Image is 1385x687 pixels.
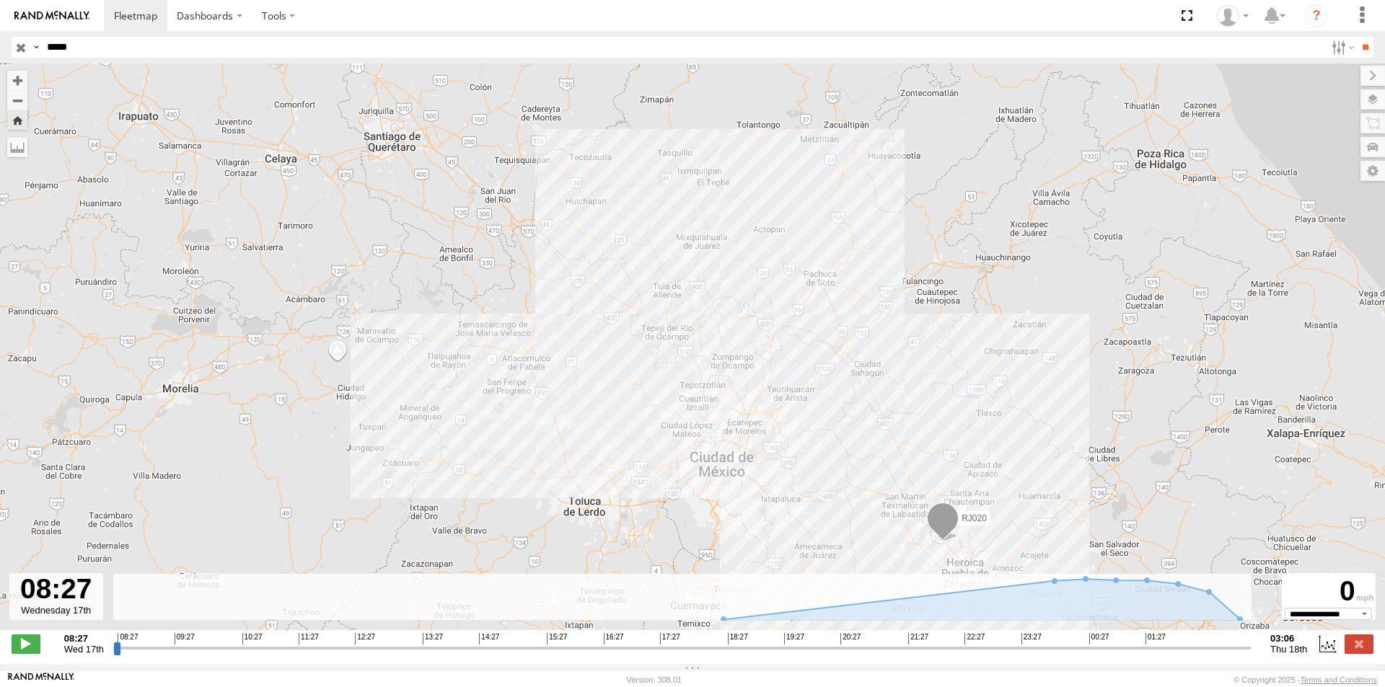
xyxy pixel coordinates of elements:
[604,633,624,644] span: 16:27
[423,633,443,644] span: 13:27
[964,633,985,644] span: 22:27
[1305,4,1328,27] i: ?
[1345,634,1373,653] label: Close
[64,644,104,655] span: Wed 17th Sep 2025
[64,633,104,644] strong: 08:27
[479,633,499,644] span: 14:27
[14,11,89,21] img: rand-logo.svg
[12,634,40,653] label: Play/Stop
[1326,37,1357,58] label: Search Filter Options
[1212,5,1254,27] div: Jose Anaya
[299,633,319,644] span: 11:27
[1360,161,1385,181] label: Map Settings
[1284,575,1373,608] div: 0
[118,633,138,644] span: 08:27
[627,675,682,684] div: Version: 308.01
[7,110,27,130] button: Zoom Home
[1089,633,1109,644] span: 00:27
[728,633,748,644] span: 18:27
[1301,675,1377,684] a: Terms and Conditions
[1146,633,1166,644] span: 01:27
[547,633,567,644] span: 15:27
[7,90,27,110] button: Zoom out
[1021,633,1042,644] span: 23:27
[784,633,804,644] span: 19:27
[1270,644,1307,655] span: Thu 18th Sep 2025
[8,673,74,687] a: Visit our Website
[1270,633,1307,644] strong: 03:06
[7,71,27,90] button: Zoom in
[840,633,861,644] span: 20:27
[355,633,375,644] span: 12:27
[962,513,987,523] span: RJ020
[660,633,680,644] span: 17:27
[908,633,928,644] span: 21:27
[30,37,42,58] label: Search Query
[7,137,27,157] label: Measure
[1234,675,1377,684] div: © Copyright 2025 -
[242,633,263,644] span: 10:27
[175,633,195,644] span: 09:27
